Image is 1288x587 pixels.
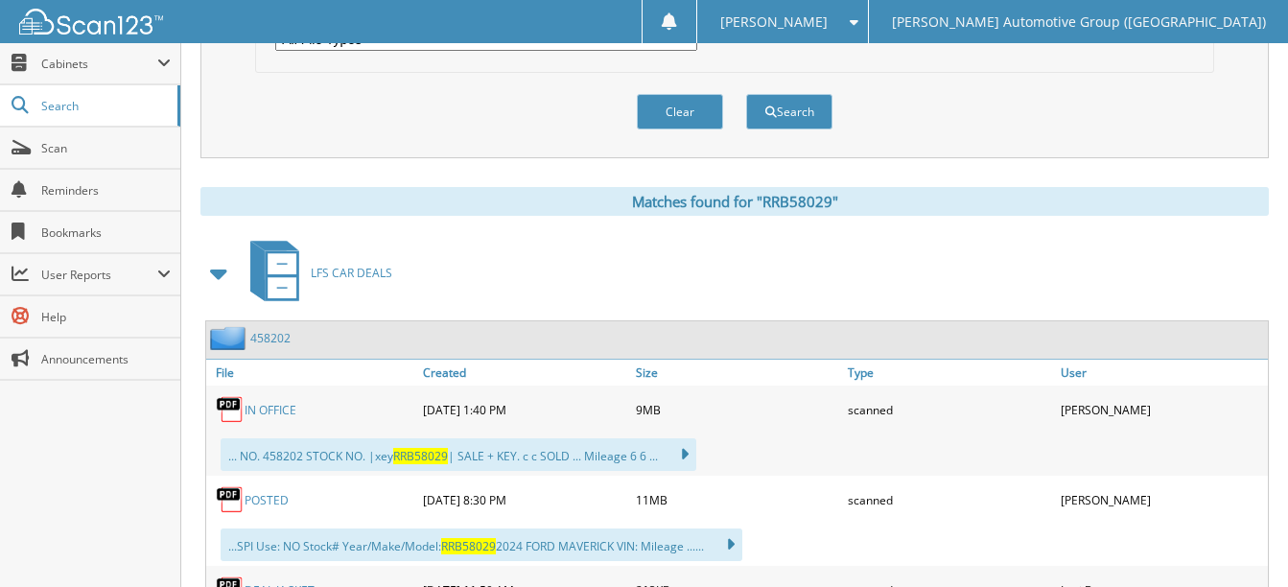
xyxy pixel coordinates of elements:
[843,481,1055,519] div: scanned
[206,360,418,386] a: File
[1056,360,1268,386] a: User
[631,481,843,519] div: 11MB
[41,140,171,156] span: Scan
[41,351,171,367] span: Announcements
[41,182,171,199] span: Reminders
[1056,390,1268,429] div: [PERSON_NAME]
[245,402,296,418] a: IN OFFICE
[418,360,630,386] a: Created
[250,330,291,346] a: 458202
[720,16,828,28] span: [PERSON_NAME]
[843,360,1055,386] a: Type
[892,16,1266,28] span: [PERSON_NAME] Automotive Group ([GEOGRAPHIC_DATA])
[221,528,742,561] div: ...SPI Use: NO Stock# Year/Make/Model: 2024 FORD MAVERICK VIN: Mileage ......
[19,9,163,35] img: scan123-logo-white.svg
[239,235,392,311] a: LFS CAR DEALS
[41,224,171,241] span: Bookmarks
[418,481,630,519] div: [DATE] 8:30 PM
[441,538,496,554] span: RRB58029
[41,98,168,114] span: Search
[311,265,392,281] span: LFS CAR DEALS
[631,390,843,429] div: 9MB
[1056,481,1268,519] div: [PERSON_NAME]
[418,390,630,429] div: [DATE] 1:40 PM
[216,485,245,514] img: PDF.png
[637,94,723,129] button: Clear
[41,56,157,72] span: Cabinets
[221,438,696,471] div: ... NO. 458202 STOCK NO. |xey | SALE + KEY. c c SOLD ... Mileage 6 6 ...
[843,390,1055,429] div: scanned
[200,187,1269,216] div: Matches found for "RRB58029"
[41,267,157,283] span: User Reports
[216,395,245,424] img: PDF.png
[393,448,448,464] span: RRB58029
[41,309,171,325] span: Help
[210,326,250,350] img: folder2.png
[245,492,289,508] a: POSTED
[631,360,843,386] a: Size
[746,94,832,129] button: Search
